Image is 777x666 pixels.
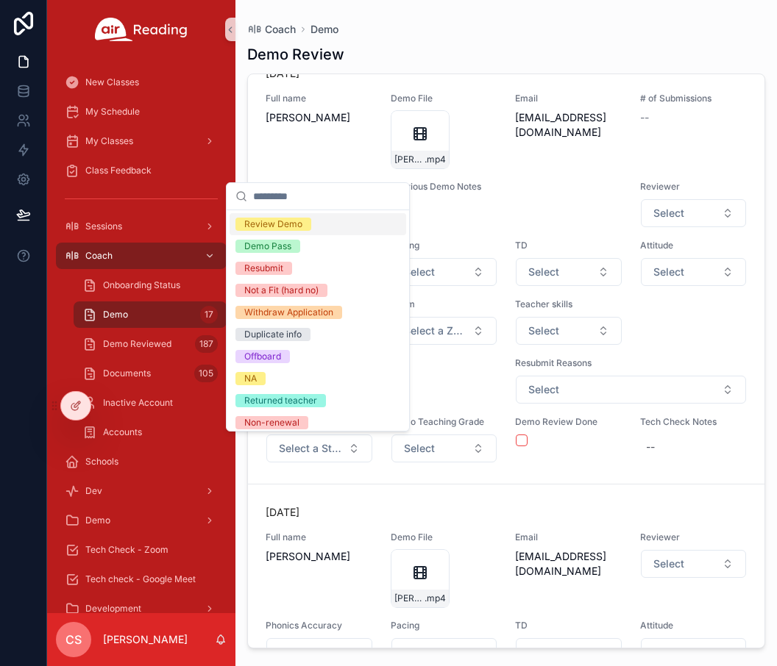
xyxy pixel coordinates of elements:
button: Select Button [641,638,747,666]
span: Zoom [391,298,498,310]
span: Attitude [640,620,748,631]
a: New Classes [56,69,227,96]
div: scrollable content [47,59,235,613]
span: Select [528,323,559,338]
div: Not a Fit (hard no) [244,284,319,297]
span: Dev [85,485,102,497]
span: Select a Status [279,441,342,456]
span: Reviewer [640,531,748,543]
button: Select Button [391,317,497,345]
span: Tech Check - Zoom [85,544,168,556]
span: Phonics Accuracy [266,620,373,631]
div: Resubmit [244,262,283,275]
span: Email [515,531,622,543]
span: Pacing [391,240,498,251]
a: Dev [56,478,227,504]
div: Non-renewal [244,416,299,429]
span: Teacher skills [515,298,622,310]
a: My Schedule [56,99,227,125]
span: Demo File [391,531,498,543]
span: [PERSON_NAME] [394,592,425,604]
span: Resubmit Reasons [266,181,373,193]
span: Select [653,206,684,221]
button: Select Button [391,258,497,286]
div: NA [244,372,257,385]
span: My Classes [85,135,133,147]
span: Select [528,645,559,659]
button: Select Button [516,258,622,286]
span: Demo Reviewed [103,338,171,350]
span: Tech check - Google Meet [85,573,196,585]
a: Class Feedback [56,157,227,184]
a: Coach [56,243,227,269]
a: Inactive Account [74,390,227,416]
a: Onboarding Status [74,272,227,298]
div: Returned teacher [244,394,317,407]
span: Coach [85,250,113,262]
span: Coach [265,22,296,37]
button: Select Button [391,434,497,462]
span: CS [65,631,82,648]
span: New Classes [85,76,139,88]
p: [DATE] [266,505,299,520]
span: Select [279,645,310,659]
span: Demo Teaching Grade [391,416,498,428]
a: Demo Reviewed187 [74,331,227,357]
a: Accounts [74,419,227,445]
span: Select [653,265,684,279]
span: -- [640,110,649,125]
button: Select Button [641,550,747,578]
span: Attitude [640,240,748,251]
span: Class Feedback [85,165,152,176]
span: Full name [266,93,373,104]
a: Tech check - Google Meet [56,566,227,592]
button: Select Button [391,638,497,666]
span: Demo [103,309,128,321]
span: Select [404,265,435,279]
a: Documents105 [74,360,227,387]
div: -- [646,440,655,454]
span: Select [404,441,435,456]
span: [EMAIL_ADDRESS][DOMAIN_NAME] [515,110,622,140]
div: Demo Pass [244,240,291,253]
span: # of Submissions [640,93,748,104]
div: 187 [195,335,218,353]
span: Development [85,603,141,615]
div: Offboard [244,350,281,363]
button: Select Button [516,376,746,404]
span: Previous Demo Notes [391,181,622,193]
a: Tech Check - Zoom [56,537,227,563]
span: TD [515,240,622,251]
span: Pacing [391,620,498,631]
span: Schools [85,456,118,468]
span: Demo [85,515,110,526]
span: TD [515,620,622,631]
span: Select [528,265,559,279]
a: Demo17 [74,301,227,328]
span: Reviewer [640,181,748,193]
span: Select [528,382,559,397]
span: Demo Review Done [515,416,622,428]
span: Select [653,556,684,571]
div: 17 [200,306,218,323]
a: Demo [311,22,338,37]
span: Onboarding Status [103,279,180,291]
div: Review Demo [244,218,302,231]
span: Sessions [85,221,122,232]
span: .mp4 [425,154,446,165]
span: Inactive Account [103,397,173,409]
a: Demo [56,507,227,534]
div: 105 [194,365,218,382]
span: [PERSON_NAME] [394,154,425,165]
span: Accounts [103,426,142,438]
span: Demo File [391,93,498,104]
span: My Schedule [85,106,140,118]
span: [EMAIL_ADDRESS][DOMAIN_NAME] [515,549,622,579]
span: Email [515,93,622,104]
a: Schools [56,448,227,475]
a: Coach [247,22,296,37]
button: Select Button [641,258,747,286]
span: .mp4 [425,592,446,604]
button: Select Button [516,317,622,345]
button: Select Button [266,434,372,462]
